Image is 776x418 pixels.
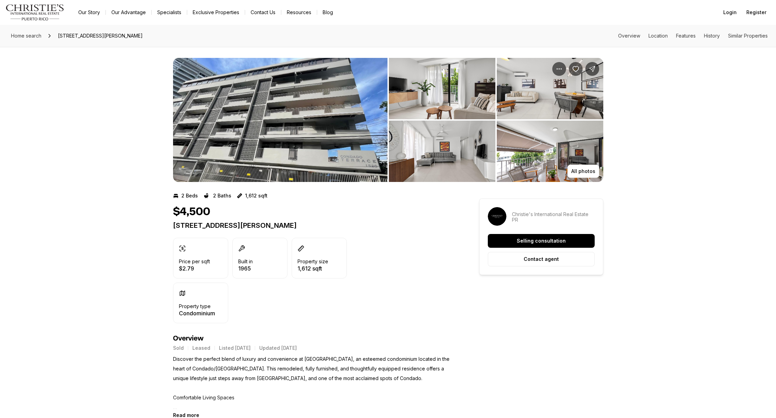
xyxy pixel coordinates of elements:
p: 1,612 sqft [298,266,328,271]
button: View image gallery [389,121,495,182]
h1: $4,500 [173,205,210,218]
a: Specialists [152,8,187,17]
a: Skip to: Overview [618,33,640,39]
p: Price per sqft [179,259,210,264]
button: View image gallery [173,58,387,182]
p: 1,612 sqft [245,193,268,198]
p: Christie's International Real Estate PR [512,212,595,223]
div: Listing Photos [173,58,603,182]
button: Login [719,6,741,19]
button: Contact agent [488,252,595,266]
p: Discover the perfect blend of luxury and convenience at [GEOGRAPHIC_DATA], an esteemed condominiu... [173,354,454,412]
span: Home search [11,33,41,39]
a: Home search [8,30,44,41]
button: Share Property: 1520 ASHFORD AVE #2A [585,62,599,76]
p: All photos [571,169,595,174]
h4: Overview [173,334,454,343]
p: Updated [DATE] [259,345,297,351]
button: Register [742,6,770,19]
p: 2 Baths [213,193,231,198]
button: View image gallery [497,58,603,119]
a: Blog [317,8,339,17]
p: Listed [DATE] [219,345,251,351]
li: 2 of 9 [389,58,603,182]
a: Our Advantage [106,8,151,17]
p: [STREET_ADDRESS][PERSON_NAME] [173,221,454,230]
button: Property options [552,62,566,76]
a: Exclusive Properties [187,8,245,17]
p: $2.79 [179,266,210,271]
p: Property type [179,304,211,309]
button: Contact Us [245,8,281,17]
button: All photos [567,165,599,178]
button: View image gallery [497,121,603,182]
button: Save Property: 1520 ASHFORD AVE #2A [569,62,583,76]
a: Skip to: Location [648,33,668,39]
p: Property size [298,259,328,264]
span: Login [723,10,737,15]
button: Selling consultation [488,234,595,248]
p: Sold [173,345,184,351]
nav: Page section menu [618,33,768,39]
span: [STREET_ADDRESS][PERSON_NAME] [55,30,145,41]
a: Skip to: History [704,33,720,39]
a: Resources [281,8,317,17]
span: Register [746,10,766,15]
p: 2 Beds [181,193,198,198]
button: Read more [173,412,199,418]
p: 1965 [238,266,253,271]
li: 1 of 9 [173,58,387,182]
a: Skip to: Features [676,33,696,39]
p: Condominium [179,310,215,316]
p: Selling consultation [517,238,566,244]
img: logo [6,4,64,21]
button: View image gallery [389,58,495,119]
a: Skip to: Similar Properties [728,33,768,39]
p: Contact agent [524,256,559,262]
a: Our Story [73,8,105,17]
p: Built in [238,259,253,264]
p: Leased [192,345,210,351]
